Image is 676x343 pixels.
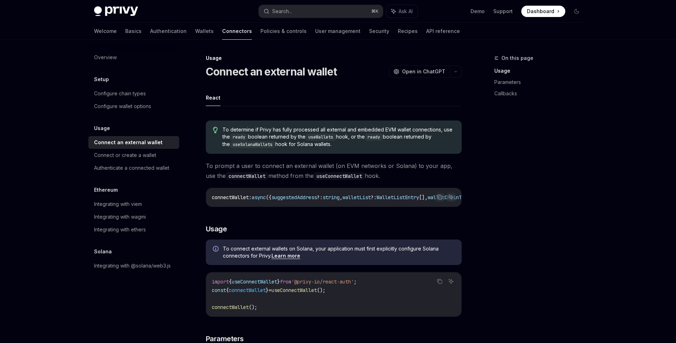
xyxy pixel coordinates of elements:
span: '@privy-io/react-auth' [291,279,354,285]
h5: Setup [94,75,109,84]
span: (); [317,287,325,293]
span: { [229,279,232,285]
a: Support [493,8,513,15]
span: connectWallet [229,287,266,293]
button: Ask AI [446,277,456,286]
button: Open in ChatGPT [389,66,450,78]
div: Integrating with wagmi [94,213,146,221]
span: import [212,279,229,285]
div: Search... [272,7,292,16]
span: useConnectWallet [232,279,277,285]
a: Integrating with ethers [88,223,179,236]
span: WalletListEntry [377,194,419,201]
code: connectWallet [226,172,268,180]
button: Ask AI [446,192,456,202]
a: Overview [88,51,179,64]
button: Copy the contents from the code block [435,192,444,202]
div: Configure wallet options [94,102,151,111]
span: walletList [342,194,371,201]
h5: Ethereum [94,186,118,194]
span: async [252,194,266,201]
span: connectWallet [212,304,249,310]
span: To connect external wallets on Solana, your application must first explicitly configure Solana co... [223,245,455,259]
span: Usage [206,224,227,234]
a: Recipes [398,23,418,40]
div: Connect or create a wallet [94,151,156,159]
a: Learn more [271,253,300,259]
span: Open in ChatGPT [402,68,445,75]
code: ready [365,134,383,141]
span: ?: [371,194,377,201]
button: Ask AI [386,5,418,18]
div: Overview [94,53,117,62]
span: const [212,287,226,293]
div: Authenticate a connected wallet [94,164,169,172]
span: : [249,194,252,201]
a: Basics [125,23,142,40]
span: Dashboard [527,8,554,15]
a: Usage [494,65,588,77]
a: Callbacks [494,88,588,99]
svg: Tip [213,127,218,133]
a: Configure chain types [88,87,179,100]
a: Policies & controls [260,23,307,40]
span: = [269,287,271,293]
span: { [226,287,229,293]
code: ready [230,134,248,141]
a: Demo [471,8,485,15]
span: } [266,287,269,293]
span: Ask AI [399,8,413,15]
button: Copy the contents from the code block [435,277,444,286]
code: useConnectWallet [314,172,365,180]
a: Authentication [150,23,187,40]
a: Welcome [94,23,117,40]
span: [], [419,194,428,201]
span: from [280,279,291,285]
button: Search...⌘K [259,5,383,18]
a: Authenticate a connected wallet [88,162,179,174]
a: Connectors [222,23,252,40]
span: To determine if Privy has fully processed all external and embedded EVM wallet connections, use t... [222,126,454,148]
span: walletChainType [428,194,470,201]
a: User management [315,23,361,40]
code: useWallets [306,134,336,141]
span: suggestedAddress [271,194,317,201]
div: Configure chain types [94,89,146,98]
span: , [340,194,342,201]
a: Dashboard [521,6,565,17]
span: On this page [501,54,533,62]
span: ⌘ K [371,9,379,14]
span: } [277,279,280,285]
a: Integrating with viem [88,198,179,210]
a: API reference [426,23,460,40]
span: ; [354,279,357,285]
span: string [323,194,340,201]
span: To prompt a user to connect an external wallet (on EVM networks or Solana) to your app, use the m... [206,161,462,181]
a: Connect or create a wallet [88,149,179,162]
svg: Info [213,246,220,253]
a: Configure wallet options [88,100,179,113]
span: ({ [266,194,271,201]
a: Integrating with @solana/web3.js [88,259,179,272]
a: Integrating with wagmi [88,210,179,223]
h5: Solana [94,247,112,256]
span: connectWallet [212,194,249,201]
div: Usage [206,55,462,62]
span: useConnectWallet [271,287,317,293]
span: (); [249,304,257,310]
a: Connect an external wallet [88,136,179,149]
div: Connect an external wallet [94,138,163,147]
div: Integrating with ethers [94,225,146,234]
a: Parameters [494,77,588,88]
div: Integrating with @solana/web3.js [94,262,171,270]
a: Security [369,23,389,40]
img: dark logo [94,6,138,16]
div: Integrating with viem [94,200,142,208]
button: Toggle dark mode [571,6,582,17]
button: React [206,89,220,106]
h5: Usage [94,124,110,133]
span: ?: [317,194,323,201]
h1: Connect an external wallet [206,65,337,78]
code: useSolanaWallets [230,141,275,148]
a: Wallets [195,23,214,40]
